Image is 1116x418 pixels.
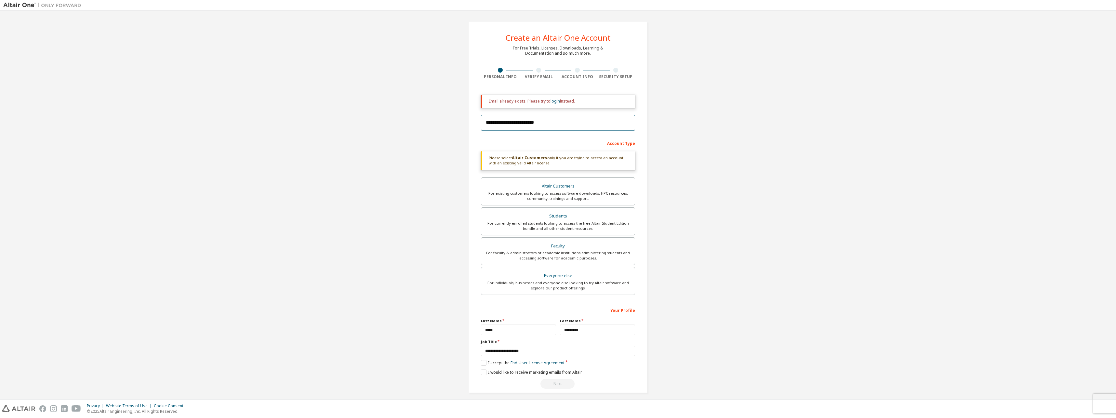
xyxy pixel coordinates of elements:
[485,250,631,261] div: For faculty & administrators of academic institutions administering students and accessing softwa...
[485,271,631,280] div: Everyone else
[520,74,558,79] div: Verify Email
[2,405,35,412] img: altair_logo.svg
[481,138,635,148] div: Account Type
[506,34,611,42] div: Create an Altair One Account
[485,191,631,201] div: For existing customers looking to access software downloads, HPC resources, community, trainings ...
[481,151,635,170] div: Please select only if you are trying to access an account with an existing valid Altair license.
[61,405,68,412] img: linkedin.svg
[72,405,81,412] img: youtube.svg
[485,221,631,231] div: For currently enrolled students looking to access the free Altair Student Edition bundle and all ...
[481,369,582,375] label: I would like to receive marketing emails from Altair
[481,360,565,366] label: I accept the
[551,98,560,104] a: login
[558,74,597,79] div: Account Info
[481,74,520,79] div: Personal Info
[481,379,635,389] div: Email already exists
[481,339,635,344] label: Job Title
[485,242,631,251] div: Faculty
[511,360,565,366] a: End-User License Agreement
[485,280,631,291] div: For individuals, businesses and everyone else looking to try Altair software and explore our prod...
[106,403,154,409] div: Website Terms of Use
[3,2,85,8] img: Altair One
[87,409,187,414] p: © 2025 Altair Engineering, Inc. All Rights Reserved.
[485,212,631,221] div: Students
[481,305,635,315] div: Your Profile
[489,99,630,104] div: Email already exists. Please try to instead.
[50,405,57,412] img: instagram.svg
[154,403,187,409] div: Cookie Consent
[512,155,547,160] b: Altair Customers
[513,46,603,56] div: For Free Trials, Licenses, Downloads, Learning & Documentation and so much more.
[597,74,635,79] div: Security Setup
[560,318,635,324] label: Last Name
[87,403,106,409] div: Privacy
[39,405,46,412] img: facebook.svg
[481,318,556,324] label: First Name
[485,182,631,191] div: Altair Customers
